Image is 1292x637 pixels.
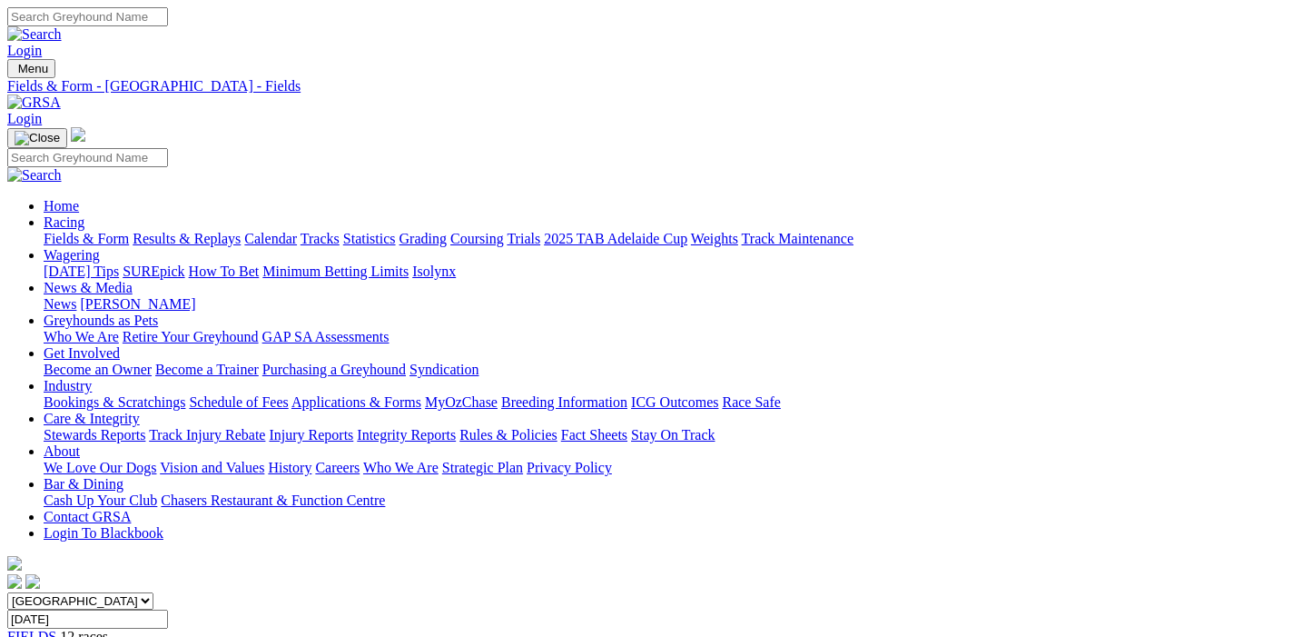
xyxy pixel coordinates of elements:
a: Calendar [244,231,297,246]
a: Rules & Policies [459,427,557,443]
img: twitter.svg [25,574,40,589]
a: Breeding Information [501,394,627,410]
a: Cash Up Your Club [44,493,157,508]
a: Contact GRSA [44,509,131,524]
a: Wagering [44,247,100,263]
a: Care & Integrity [44,411,140,426]
a: Become an Owner [44,362,152,377]
img: Search [7,26,62,43]
a: Applications & Forms [291,394,421,410]
input: Search [7,148,168,167]
a: Privacy Policy [527,460,612,475]
input: Search [7,7,168,26]
a: Coursing [450,231,504,246]
a: Retire Your Greyhound [123,329,259,344]
a: Tracks [301,231,340,246]
a: Track Injury Rebate [149,427,265,443]
a: Strategic Plan [442,460,523,475]
a: Fields & Form [44,231,129,246]
a: Race Safe [722,394,780,410]
div: About [44,460,1285,476]
span: Menu [18,62,48,75]
a: Bar & Dining [44,476,123,492]
img: logo-grsa-white.png [7,556,22,571]
a: 2025 TAB Adelaide Cup [544,231,687,246]
a: Weights [691,231,738,246]
a: Track Maintenance [742,231,853,246]
div: Greyhounds as Pets [44,329,1285,345]
div: Industry [44,394,1285,411]
a: Integrity Reports [357,427,456,443]
a: Who We Are [44,329,119,344]
a: Grading [399,231,447,246]
a: [DATE] Tips [44,264,119,279]
a: Get Involved [44,345,120,361]
a: Fact Sheets [561,427,627,443]
div: Wagering [44,264,1285,280]
a: SUREpick [123,264,184,279]
div: News & Media [44,296,1285,313]
a: We Love Our Dogs [44,460,156,475]
img: GRSA [7,95,61,111]
a: Schedule of Fees [189,394,288,410]
a: Vision and Values [160,460,264,475]
a: News & Media [44,280,133,295]
a: Isolynx [412,264,456,279]
a: Results & Replays [133,231,241,246]
a: Minimum Betting Limits [262,264,409,279]
a: [PERSON_NAME] [80,296,195,312]
a: Purchasing a Greyhound [262,362,406,377]
div: Get Involved [44,362,1285,378]
a: Bookings & Scratchings [44,394,185,410]
a: Home [44,198,79,214]
a: Login To Blackbook [44,525,163,541]
a: Who We Are [363,460,439,475]
div: Care & Integrity [44,427,1285,443]
button: Toggle navigation [7,128,67,148]
a: MyOzChase [425,394,498,410]
a: Racing [44,214,84,230]
a: Fields & Form - [GEOGRAPHIC_DATA] - Fields [7,78,1285,95]
a: How To Bet [189,264,260,279]
a: Syndication [409,362,478,377]
input: Select date [7,610,168,629]
a: Careers [315,460,360,475]
button: Toggle navigation [7,59,55,78]
a: About [44,443,80,459]
a: Industry [44,378,92,393]
a: Login [7,111,42,126]
a: Statistics [343,231,396,246]
a: Injury Reports [269,427,353,443]
a: GAP SA Assessments [262,329,390,344]
a: News [44,296,76,312]
a: Stewards Reports [44,427,145,443]
a: History [268,460,311,475]
img: logo-grsa-white.png [71,127,85,142]
a: Become a Trainer [155,362,259,377]
img: Close [15,131,60,145]
div: Bar & Dining [44,493,1285,509]
a: Greyhounds as Pets [44,313,158,328]
img: facebook.svg [7,574,22,589]
a: ICG Outcomes [631,394,718,410]
a: Stay On Track [631,427,715,443]
a: Chasers Restaurant & Function Centre [161,493,385,508]
a: Trials [507,231,540,246]
img: Search [7,167,62,184]
div: Racing [44,231,1285,247]
a: Login [7,43,42,58]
